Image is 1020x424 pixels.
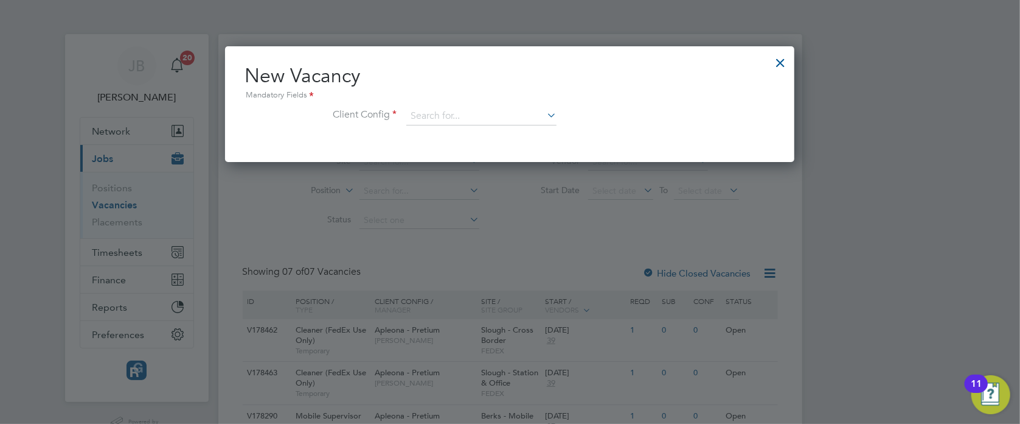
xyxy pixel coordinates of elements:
label: Client Config [245,108,397,121]
input: Search for... [406,107,557,125]
div: Mandatory Fields [245,89,775,102]
div: 11 [971,384,982,400]
button: Open Resource Center, 11 new notifications [971,375,1010,414]
h2: New Vacancy [245,63,775,102]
